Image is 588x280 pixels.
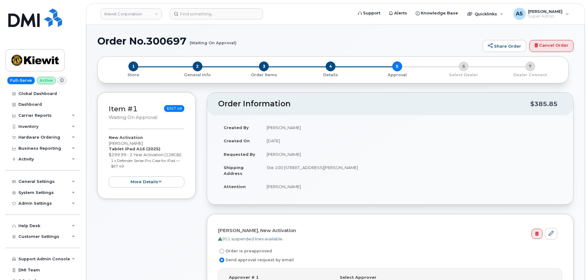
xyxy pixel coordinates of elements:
h1: Order No.300697 [97,36,480,46]
span: 2 [193,61,202,71]
span: 4 [326,61,335,71]
td: [PERSON_NAME] [261,121,562,134]
p: Details [300,72,362,78]
p: Store [105,72,162,78]
strong: Created On [224,138,250,143]
span: $367.48 [164,105,184,112]
td: [PERSON_NAME] [261,148,562,161]
div: [PERSON_NAME] $299.99 - 2 Year Activation (128GB) [109,135,184,187]
a: Item #1 [109,105,138,113]
h2: Order Information [218,100,530,108]
div: $385.85 [530,98,558,110]
td: [DATE] [261,134,562,148]
small: (Waiting On Approval) [190,36,237,45]
strong: New Activation [109,135,143,140]
span: 1 [128,61,138,71]
a: 2 General Info [164,71,231,78]
td: Ste 100 [STREET_ADDRESS][PERSON_NAME] [261,161,562,180]
p: General Info [167,72,229,78]
button: more details [109,176,184,188]
label: Send approval request by email [218,256,294,264]
strong: Shipping Address [224,165,244,176]
input: Order is preapproved [219,249,224,254]
strong: Tablet iPad A16 (2025) [109,146,160,151]
div: 951 suspended lines available. [218,236,557,242]
iframe: Messenger Launcher [561,253,583,275]
input: Send approval request by email [219,258,224,262]
strong: Attention [224,184,246,189]
a: 3 Order Items [231,71,297,78]
small: Waiting On Approval [109,115,157,120]
label: Order is preapproved [218,247,272,255]
td: [PERSON_NAME] [261,180,562,193]
a: Cancel Order [529,40,574,52]
a: Share Order [483,40,526,52]
small: 1 x Defender Series Pro Case for iPad — $67.49 [111,158,180,169]
strong: Requested By [224,152,255,157]
h4: [PERSON_NAME], New Activation [218,228,557,233]
strong: Created By [224,125,249,130]
a: 1 Store [103,71,164,78]
a: 4 Details [297,71,364,78]
p: Order Items [233,72,295,78]
span: 3 [259,61,269,71]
